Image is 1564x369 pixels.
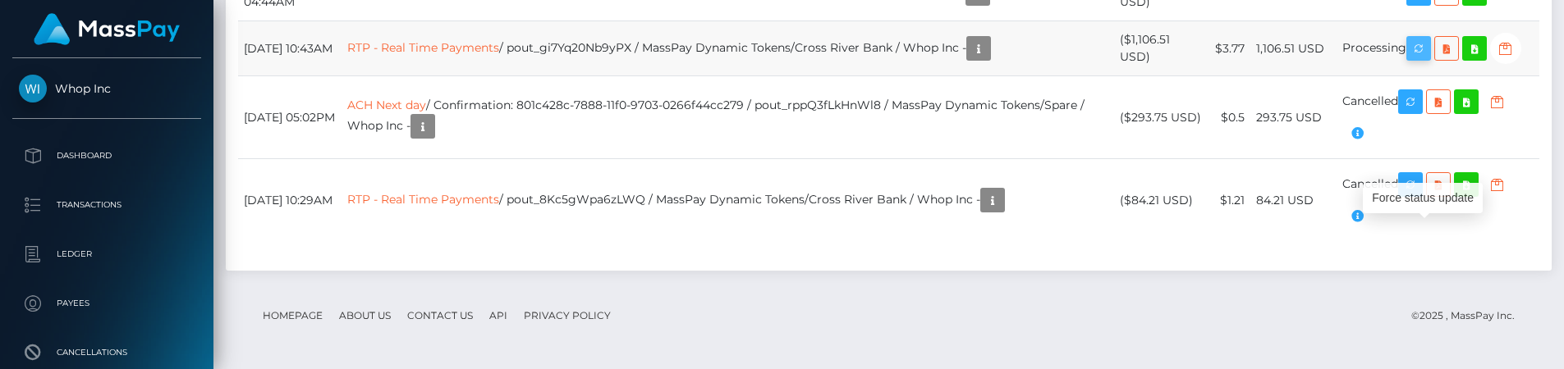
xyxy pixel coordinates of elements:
p: Ledger [19,242,195,266]
td: ($1,106.51 USD) [1114,21,1208,76]
td: [DATE] 10:29AM [238,159,342,242]
a: RTP - Real Time Payments [347,40,499,55]
td: 1,106.51 USD [1250,21,1337,76]
a: Transactions [12,184,201,225]
td: ($84.21 USD) [1114,159,1208,242]
a: Payees [12,283,201,324]
div: © 2025 , MassPay Inc. [1411,307,1527,325]
td: Processing [1337,21,1539,76]
a: Dashboard [12,135,201,176]
td: Cancelled [1337,159,1539,242]
td: $3.77 [1209,21,1250,76]
td: 84.21 USD [1250,159,1337,242]
a: API [483,303,514,328]
img: Whop Inc [19,75,47,102]
td: [DATE] 10:43AM [238,21,342,76]
p: Cancellations [19,340,195,365]
img: MassPay Logo [34,13,180,45]
a: About Us [333,303,397,328]
td: $0.5 [1209,76,1250,159]
a: RTP - Real Time Payments [347,192,499,207]
td: / pout_gi7Yq20Nb9yPX / MassPay Dynamic Tokens/Cross River Bank / Whop Inc - [342,21,1114,76]
p: Transactions [19,193,195,217]
a: Ledger [12,234,201,275]
td: / pout_8Kc5gWpa6zLWQ / MassPay Dynamic Tokens/Cross River Bank / Whop Inc - [342,159,1114,242]
p: Payees [19,291,195,316]
a: Contact Us [401,303,479,328]
td: / Confirmation: 801c428c-7888-11f0-9703-0266f44cc279 / pout_rppQ3fLkHnWl8 / MassPay Dynamic Token... [342,76,1114,159]
td: ($293.75 USD) [1114,76,1208,159]
td: 293.75 USD [1250,76,1337,159]
td: Cancelled [1337,76,1539,159]
td: $1.21 [1209,159,1250,242]
span: Whop Inc [12,81,201,96]
a: Homepage [256,303,329,328]
div: Force status update [1363,183,1483,213]
a: ACH Next day [347,98,426,112]
a: Privacy Policy [517,303,617,328]
td: [DATE] 05:02PM [238,76,342,159]
p: Dashboard [19,143,195,168]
